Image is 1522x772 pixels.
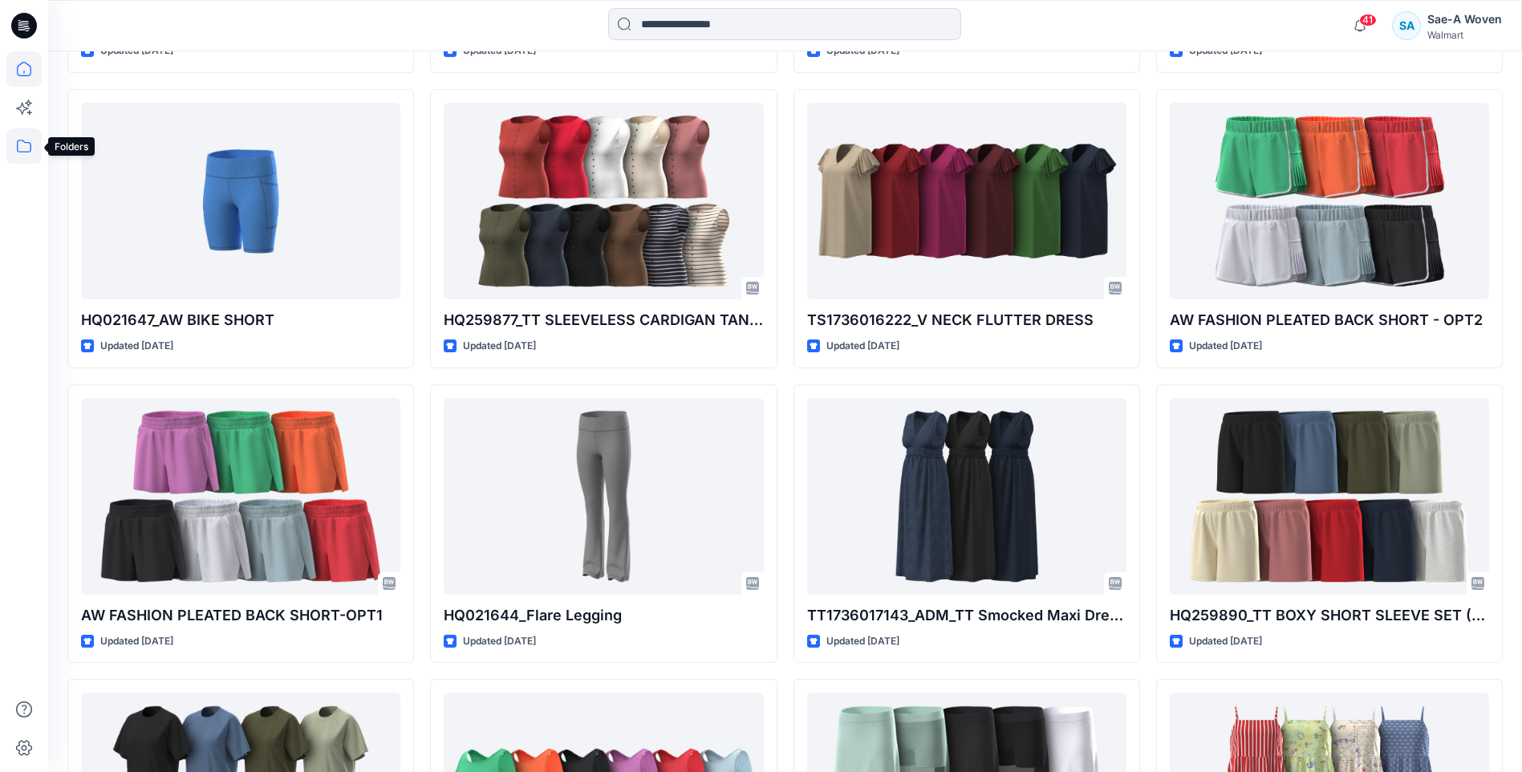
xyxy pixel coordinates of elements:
p: Updated [DATE] [100,633,173,650]
p: Updated [DATE] [463,633,536,650]
div: Sae-A Woven [1427,10,1502,29]
a: HQ259890_TT BOXY SHORT SLEEVE SET (BOTTOM) [1170,398,1489,595]
p: Updated [DATE] [463,338,536,355]
p: Updated [DATE] [1189,338,1262,355]
div: SA [1392,11,1421,40]
span: 41 [1359,14,1377,26]
a: TS1736016222_V NECK FLUTTER DRESS [807,103,1126,299]
p: Updated [DATE] [826,633,899,650]
p: Updated [DATE] [1189,633,1262,650]
a: TT1736017143_ADM_TT Smocked Maxi Dress_SaeA_073025 [807,398,1126,595]
p: HQ259890_TT BOXY SHORT SLEEVE SET (BOTTOM) [1170,604,1489,627]
p: AW FASHION PLEATED BACK SHORT-OPT1 [81,604,400,627]
a: AW FASHION PLEATED BACK SHORT - OPT2 [1170,103,1489,299]
p: HQ021644_Flare Legging [444,604,763,627]
p: HQ021647_AW BIKE SHORT [81,309,400,331]
div: Walmart [1427,29,1502,41]
p: TT1736017143_ADM_TT Smocked Maxi Dress_SaeA_073025 [807,604,1126,627]
a: HQ021644_Flare Legging [444,398,763,595]
p: Updated [DATE] [826,338,899,355]
p: TS1736016222_V NECK FLUTTER DRESS [807,309,1126,331]
p: HQ259877_TT SLEEVELESS CARDIGAN TANK_SaeA_061925 [444,309,763,331]
a: HQ259877_TT SLEEVELESS CARDIGAN TANK_SaeA_061925 [444,103,763,299]
a: AW FASHION PLEATED BACK SHORT-OPT1 [81,398,400,595]
a: HQ021647_AW BIKE SHORT [81,103,400,299]
p: Updated [DATE] [100,338,173,355]
p: AW FASHION PLEATED BACK SHORT - OPT2 [1170,309,1489,331]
